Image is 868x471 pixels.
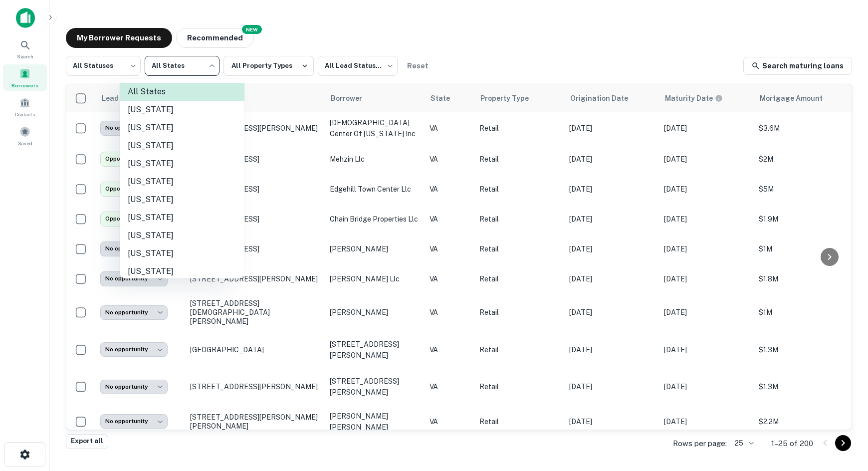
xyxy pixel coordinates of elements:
li: All States [120,83,244,101]
li: [US_STATE] [120,209,244,227]
li: [US_STATE] [120,155,244,173]
li: [US_STATE] [120,173,244,191]
li: [US_STATE] [120,262,244,280]
li: [US_STATE] [120,137,244,155]
li: [US_STATE] [120,101,244,119]
iframe: Chat Widget [818,391,868,439]
li: [US_STATE] [120,244,244,262]
li: [US_STATE] [120,191,244,209]
li: [US_STATE] [120,227,244,244]
li: [US_STATE] [120,119,244,137]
